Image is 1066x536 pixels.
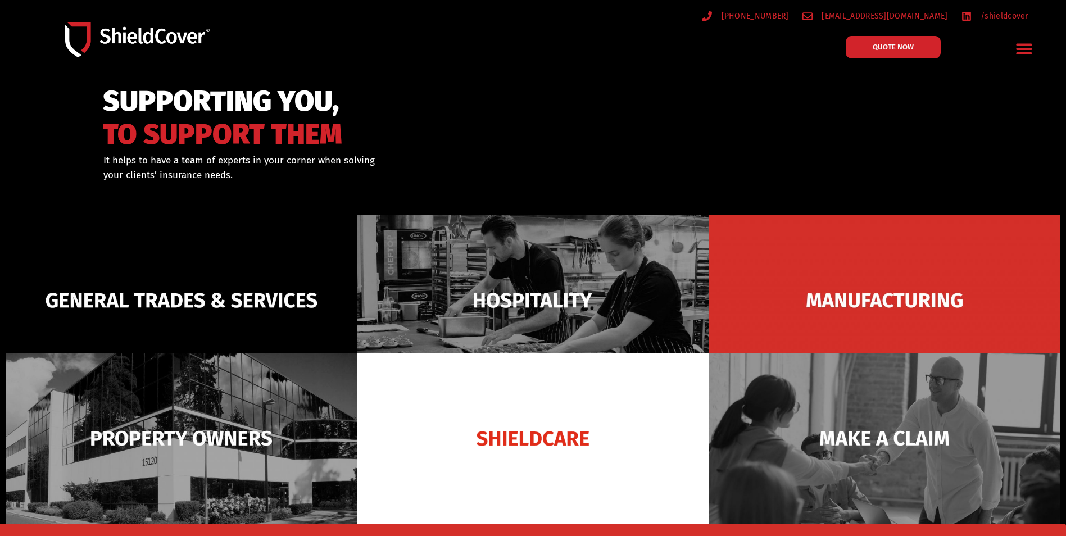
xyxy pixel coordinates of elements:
a: [PHONE_NUMBER] [702,9,789,23]
a: QUOTE NOW [846,36,941,58]
div: It helps to have a team of experts in your corner when solving [103,153,591,182]
a: [EMAIL_ADDRESS][DOMAIN_NAME] [802,9,948,23]
span: [EMAIL_ADDRESS][DOMAIN_NAME] [819,9,947,23]
img: Shield-Cover-Underwriting-Australia-logo-full [65,22,210,58]
span: SUPPORTING YOU, [103,90,342,113]
div: Menu Toggle [1011,35,1037,62]
a: /shieldcover [961,9,1028,23]
span: QUOTE NOW [873,43,914,51]
span: [PHONE_NUMBER] [719,9,789,23]
span: /shieldcover [978,9,1028,23]
p: your clients’ insurance needs. [103,168,591,183]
